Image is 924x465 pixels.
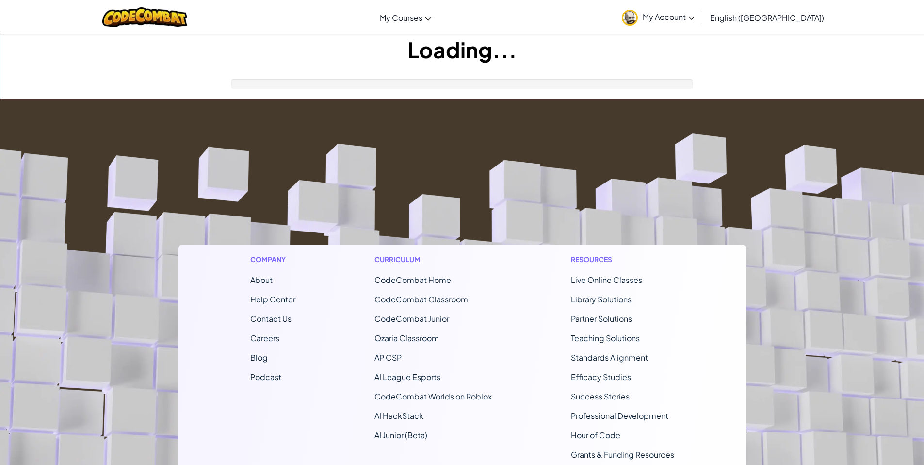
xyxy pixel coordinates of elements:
a: Blog [250,352,268,363]
h1: Curriculum [374,254,492,265]
a: CodeCombat Classroom [374,294,468,304]
h1: Resources [571,254,674,265]
a: About [250,275,273,285]
a: Careers [250,333,279,343]
a: Efficacy Studies [571,372,631,382]
span: CodeCombat Home [374,275,451,285]
span: English ([GEOGRAPHIC_DATA]) [710,13,824,23]
span: Contact Us [250,314,292,324]
h1: Loading... [0,34,924,65]
a: Grants & Funding Resources [571,449,674,460]
a: Hour of Code [571,430,620,440]
img: avatar [622,10,638,26]
a: My Courses [375,4,436,31]
span: My Courses [380,13,422,23]
a: My Account [617,2,699,33]
a: Teaching Solutions [571,333,640,343]
a: Help Center [250,294,295,304]
a: CodeCombat Junior [374,314,449,324]
a: Ozaria Classroom [374,333,439,343]
a: Professional Development [571,411,668,421]
a: Live Online Classes [571,275,642,285]
h1: Company [250,254,295,265]
a: Podcast [250,372,281,382]
a: AI Junior (Beta) [374,430,427,440]
a: AP CSP [374,352,402,363]
a: AI HackStack [374,411,423,421]
span: My Account [643,12,695,22]
a: AI League Esports [374,372,440,382]
a: Standards Alignment [571,352,648,363]
a: English ([GEOGRAPHIC_DATA]) [705,4,829,31]
a: Success Stories [571,391,630,401]
a: Library Solutions [571,294,632,304]
a: Partner Solutions [571,314,632,324]
a: CodeCombat Worlds on Roblox [374,391,492,401]
img: CodeCombat logo [102,7,187,27]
